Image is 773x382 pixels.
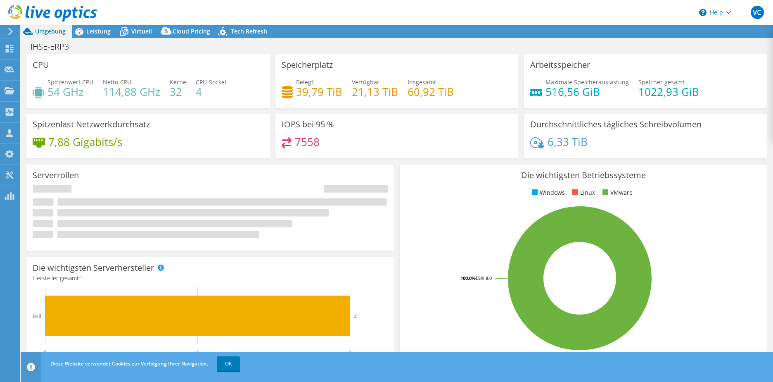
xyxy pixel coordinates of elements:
span: Verfügbar [352,78,379,86]
h3: Die wichtigsten Serverhersteller [33,263,154,272]
h3: Arbeitsspeicher [530,60,590,69]
h4: 32 [170,87,186,96]
text: 0 [44,349,46,355]
h3: Serverrollen [33,171,79,180]
h3: CPU [33,60,49,69]
span: Virtuell [131,27,152,35]
span: Cloud Pricing [173,27,210,35]
span: Maximale Speicherauslastung [545,78,629,86]
text: 1 [196,349,199,355]
h4: 114,88 GHz [103,87,160,96]
span: CPU-Sockel [196,78,226,86]
span: VC [751,6,764,19]
text: 2 [354,313,356,318]
li: Linux [570,188,595,197]
a: OK [217,356,240,371]
h4: 7,88 Gigabits/s [48,137,122,146]
li: Windows [530,188,565,197]
span: Belegt [296,78,313,86]
h4: 60,92 TiB [408,87,454,96]
text: 2 [349,349,351,355]
h4: 516,56 GiB [545,87,629,96]
svg: \n [699,9,707,16]
span: Diese Website verwendet Cookies zur Verfolgung Ihrer Navigation. [50,360,208,367]
h4: Hersteller gesamt: [33,274,388,283]
h4: 7558 [295,137,320,146]
h3: Durchschnittliches tägliches Schreibvolumen [530,120,702,129]
h3: Speicherplatz [282,60,333,69]
span: Speicher gesamt [638,78,685,86]
h4: 6,33 TiB [548,137,588,146]
span: Leistung [86,27,111,35]
span: Tech Refresh [231,27,267,35]
li: VMware [600,188,633,197]
h3: IOPS bei 95 % [282,120,334,129]
span: Spitzenwert CPU [47,78,93,86]
tspan: ESXi 8.0 [476,275,492,281]
span: Netto-CPU [103,78,131,86]
h4: 4 [196,87,226,96]
tspan: 100.0% [460,275,476,281]
h1: IHSE-ERP3 [27,42,82,51]
h3: Die wichtigsten Betriebssysteme [406,171,761,180]
text: Dell [33,313,41,319]
h4: 1022,93 GiB [638,87,699,96]
h4: 21,13 TiB [352,87,398,96]
h4: 54 GHz [47,87,93,96]
span: 1 [80,274,83,282]
span: Umgebung [35,27,66,35]
h3: Spitzenlast Netzwerkdurchsatz [33,120,150,129]
span: Kerne [170,78,186,86]
span: Insgesamt [408,78,436,86]
h4: 39,79 TiB [296,87,342,96]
